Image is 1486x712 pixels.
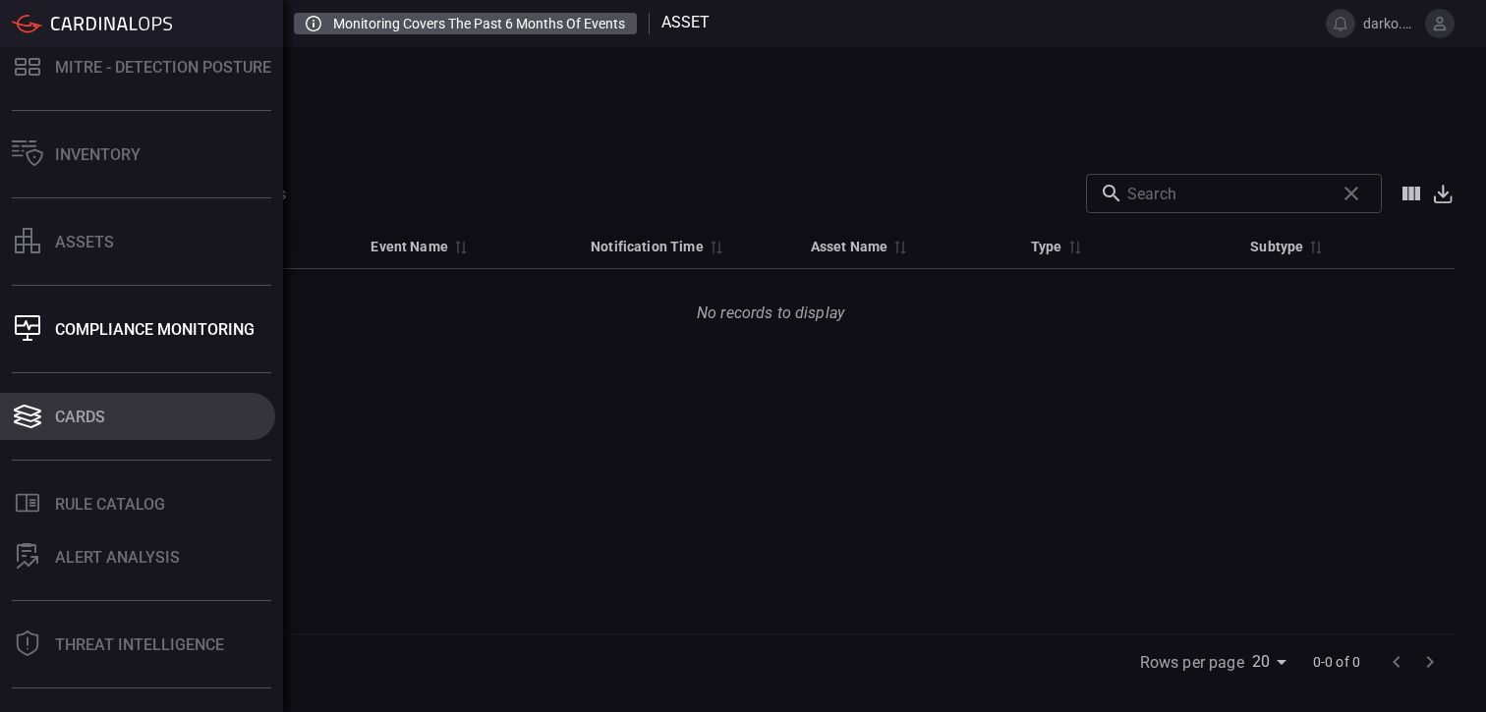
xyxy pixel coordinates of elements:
[1140,651,1244,674] label: Rows per page
[1413,651,1447,670] span: Go to next page
[1431,183,1455,205] button: Export
[1031,235,1062,258] div: Type
[1335,177,1368,210] span: Clear search
[371,235,448,258] div: Event Name
[1305,652,1368,672] span: 0-0 of 0
[1392,174,1431,213] button: Show/Hide columns
[55,635,224,654] div: Threat Intelligence
[55,145,141,164] div: Inventory
[1062,238,1086,255] span: Sort by Type descending
[704,238,727,255] span: Sort by Notification Time descending
[887,238,911,255] span: Sort by Asset Name descending
[55,320,255,339] div: Compliance Monitoring
[1252,646,1293,678] div: Rows per page
[333,16,625,31] span: Monitoring covers the past 6 months of events
[448,238,472,255] span: Sort by Event Name descending
[591,235,704,258] div: Notification Time
[55,233,114,251] div: assets
[55,58,271,77] div: MITRE - Detection Posture
[55,548,180,567] div: ALERT ANALYSIS
[87,270,1454,356] p: No records to display
[1303,238,1327,255] span: Sort by Subtype descending
[661,13,710,31] span: Asset
[55,495,165,514] div: Rule Catalog
[55,408,105,426] div: Cards
[1380,651,1413,670] span: Go to previous page
[1363,16,1417,31] span: darko.blagojevic
[1250,235,1303,258] div: Subtype
[811,235,888,258] div: Asset Name
[1127,174,1327,213] input: Search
